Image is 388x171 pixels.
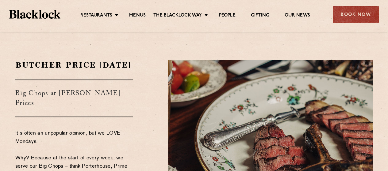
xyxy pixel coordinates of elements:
a: The Blacklock Way [153,13,202,19]
a: Restaurants [80,13,112,19]
a: People [219,13,235,19]
img: BL_Textured_Logo-footer-cropped.svg [9,10,60,18]
h2: Butcher Price [DATE] [15,60,133,70]
div: Book Now [333,6,379,23]
a: Menus [129,13,146,19]
h3: Big Chops at [PERSON_NAME] Prices [15,80,133,117]
a: Gifting [251,13,269,19]
a: Our News [285,13,310,19]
